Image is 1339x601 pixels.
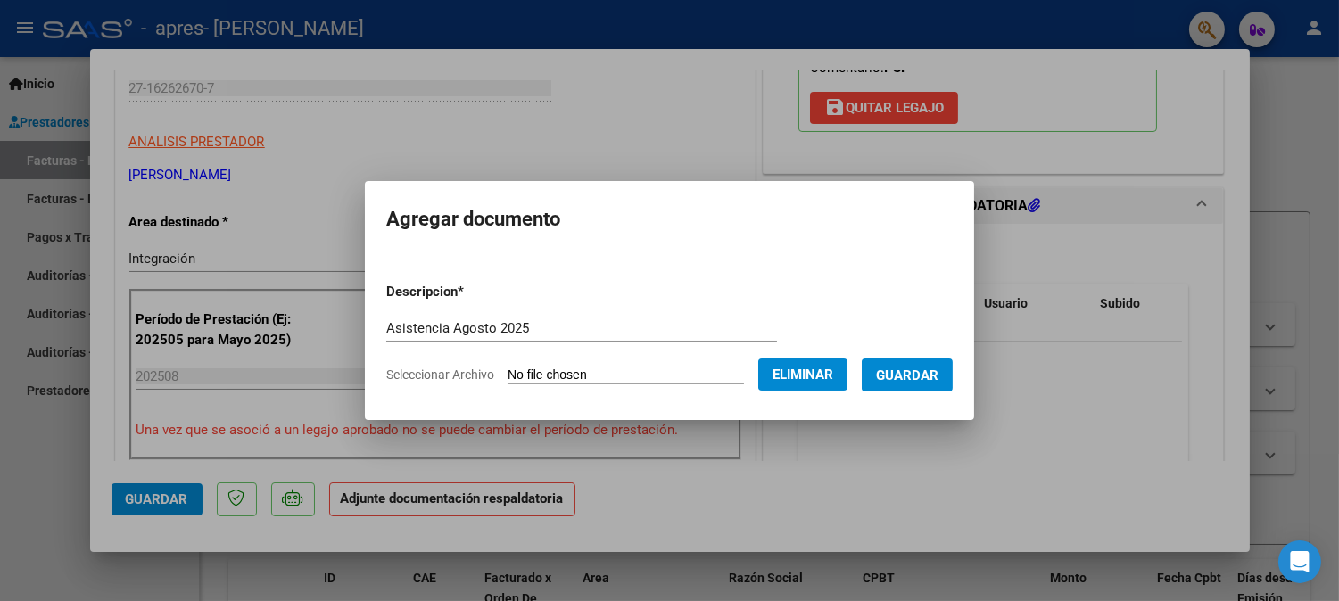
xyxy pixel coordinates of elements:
button: Guardar [862,358,953,391]
p: Descripcion [386,282,557,302]
span: Eliminar [773,366,833,383]
h2: Agregar documento [386,202,953,236]
button: Eliminar [758,358,847,391]
div: Open Intercom Messenger [1278,540,1321,583]
span: Seleccionar Archivo [386,367,494,382]
span: Guardar [876,367,938,383]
